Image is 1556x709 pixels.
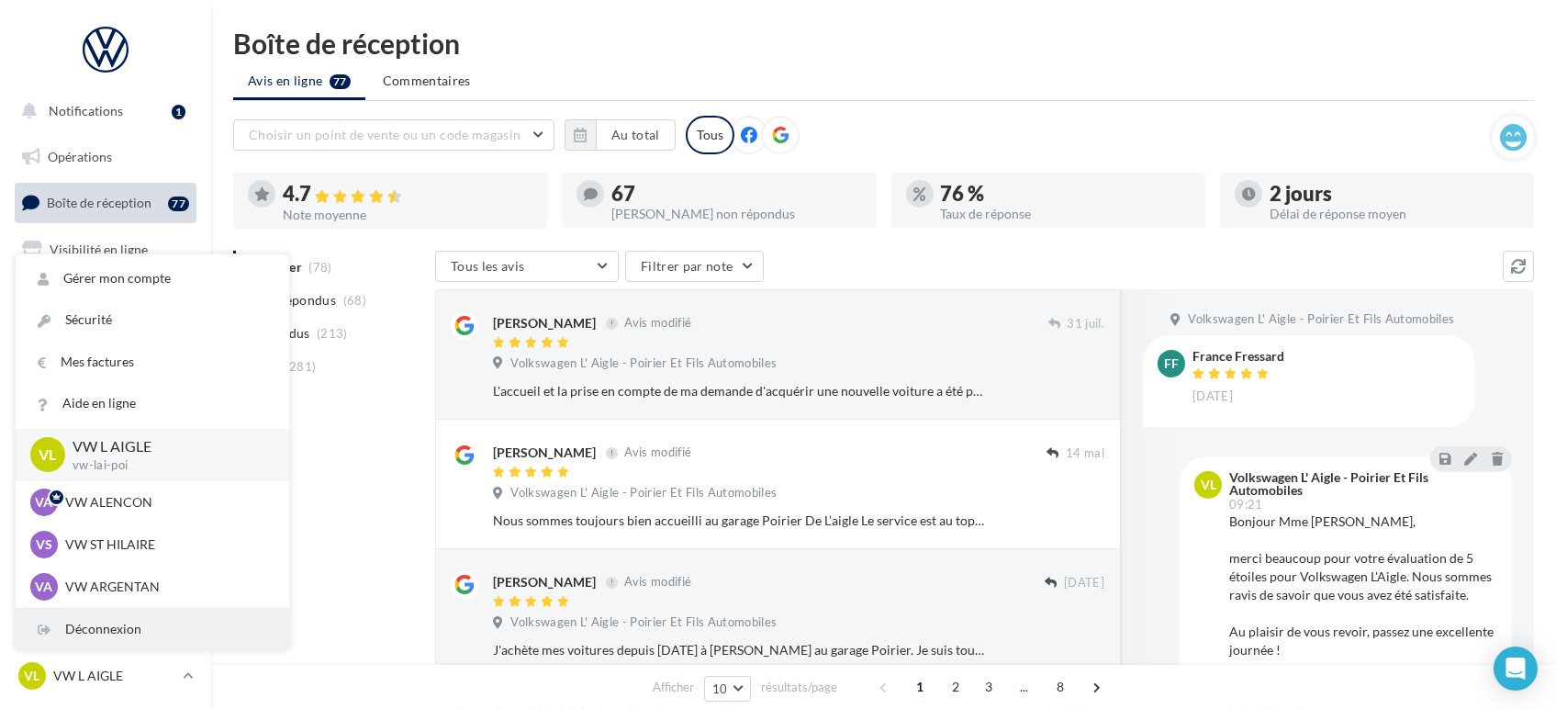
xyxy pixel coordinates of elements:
a: Visibilité en ligne [11,231,200,269]
a: Contacts [11,321,200,360]
a: Opérations [11,138,200,176]
span: Volkswagen L' Aigle - Poirier Et Fils Automobiles [510,485,777,501]
span: Opérations [48,149,112,164]
div: Déconnexion [16,609,289,650]
div: Volkswagen L' Aigle - Poirier Et Fils Automobiles [1229,471,1494,497]
div: 67 [611,184,861,204]
div: 1 [172,105,185,119]
span: Non répondus [251,291,336,309]
span: (68) [343,293,366,308]
span: (213) [317,326,348,341]
div: Open Intercom Messenger [1494,647,1538,691]
span: [DATE] [1192,388,1233,405]
span: VL [25,667,40,685]
div: L'accueil et la prise en compte de ma demande d'acquérir une nouvelle voiture a été particulièrem... [493,382,985,400]
div: Taux de réponse [941,208,1191,220]
button: Notifications 1 [11,92,193,130]
span: 09:21 [1229,499,1263,511]
a: Gérer mon compte [16,258,289,299]
div: [PERSON_NAME] [493,314,596,332]
a: Boîte de réception77 [11,183,200,222]
button: Au total [565,119,676,151]
span: VA [36,493,53,512]
a: Campagnes [11,276,200,315]
span: Notifications [49,103,123,118]
span: Avis modifié [624,575,691,590]
div: 77 [168,197,189,211]
p: vw-lai-poi [73,457,260,474]
p: VW L AIGLE [73,436,260,457]
span: Avis modifié [624,316,691,331]
div: Note moyenne [283,208,532,221]
span: Visibilité en ligne [50,242,148,257]
span: 1 [905,672,935,702]
a: Aide en ligne [16,383,289,424]
a: Campagnes DataOnDemand [11,520,200,574]
button: Au total [596,119,676,151]
span: VS [36,535,52,554]
button: Tous les avis [435,251,619,282]
span: Volkswagen L' Aigle - Poirier Et Fils Automobiles [1188,311,1454,328]
a: Médiathèque [11,367,200,406]
div: Tous [686,116,734,154]
a: Calendrier [11,413,200,452]
button: Filtrer par note [625,251,764,282]
div: Nous sommes toujours bien accueilli au garage Poirier De L’aigle Le service est au top Fidèle dep... [493,512,985,530]
span: 14 mai [1066,445,1104,462]
span: Avis modifié [624,445,691,460]
div: Boîte de réception [233,29,1534,57]
span: 8 [1046,672,1075,702]
p: VW ALENCON [65,493,267,512]
a: PLV et print personnalisable [11,458,200,512]
span: Afficher [653,679,694,696]
button: 10 [704,676,751,702]
div: [PERSON_NAME] non répondus [611,208,861,220]
span: Boîte de réception [47,195,151,210]
div: [PERSON_NAME] [493,444,596,462]
span: VL [39,445,57,466]
span: [DATE] [1064,575,1104,591]
a: Mes factures [16,342,289,383]
div: J'achète mes voitures depuis [DATE] à [PERSON_NAME] au garage Poirier. Je suis toujours ravi de f... [493,641,985,659]
p: VW ARGENTAN [65,578,267,596]
a: VL VW L AIGLE [15,658,196,693]
span: Tous les avis [451,258,525,274]
span: Choisir un point de vente ou un code magasin [249,127,521,142]
p: VW L AIGLE [53,667,175,685]
span: 3 [974,672,1003,702]
div: 2 jours [1270,184,1519,204]
span: VA [36,578,53,596]
div: 76 % [941,184,1191,204]
span: 31 juil. [1067,316,1104,332]
div: France Fressard [1192,350,1284,363]
span: Commentaires [383,72,471,90]
p: VW ST HILAIRE [65,535,267,554]
div: [PERSON_NAME] [493,573,596,591]
span: FF [1164,354,1179,373]
a: Sécurité [16,299,289,341]
span: VL [1201,476,1216,494]
span: Volkswagen L' Aigle - Poirier Et Fils Automobiles [510,614,777,631]
span: résultats/page [761,679,837,696]
span: Volkswagen L' Aigle - Poirier Et Fils Automobiles [510,355,777,372]
button: Choisir un point de vente ou un code magasin [233,119,554,151]
span: 10 [712,681,728,696]
div: 4.7 [283,184,532,205]
span: 2 [941,672,970,702]
div: Délai de réponse moyen [1270,208,1519,220]
span: ... [1010,672,1039,702]
span: (281) [285,359,317,374]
